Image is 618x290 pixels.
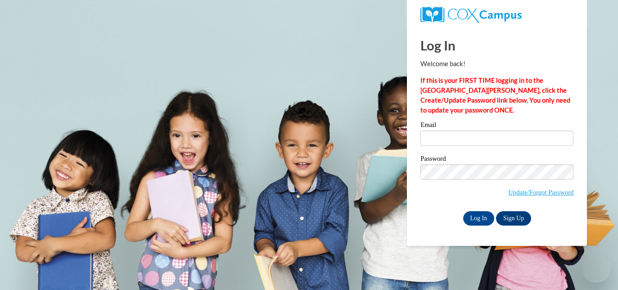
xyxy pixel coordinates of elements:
[420,77,570,114] strong: If this is your FIRST TIME logging in to the [GEOGRAPHIC_DATA][PERSON_NAME], click the Create/Upd...
[420,36,573,54] h1: Log In
[496,211,531,226] a: Sign Up
[420,122,573,131] label: Email
[420,155,573,164] label: Password
[420,59,573,69] p: Welcome back!
[420,7,521,23] img: COX Campus
[582,254,611,283] iframe: Button to launch messaging window
[508,189,573,196] a: Update/Forgot Password
[420,7,573,23] a: COX Campus
[463,211,495,226] input: Log In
